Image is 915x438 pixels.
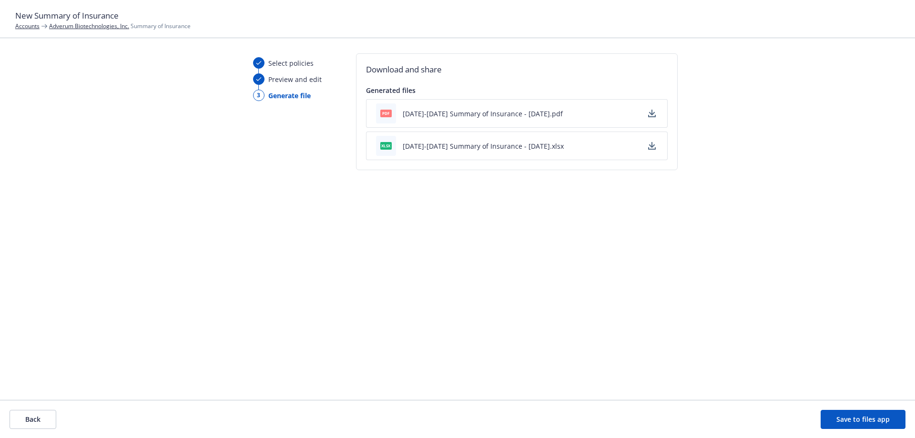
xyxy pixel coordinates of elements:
button: Back [10,410,56,429]
button: Save to files app [821,410,905,429]
div: 3 [253,90,264,101]
span: Summary of Insurance [49,22,191,30]
span: Generated files [366,86,416,95]
span: pdf [380,110,392,117]
span: xlsx [380,142,392,149]
a: Accounts [15,22,40,30]
button: [DATE]-[DATE] Summary of Insurance - [DATE].xlsx [403,141,564,151]
h2: Download and share [366,63,668,76]
h1: New Summary of Insurance [15,10,900,22]
button: [DATE]-[DATE] Summary of Insurance - [DATE].pdf [403,109,563,119]
span: Preview and edit [268,74,322,84]
a: Adverum Biotechnologies, Inc. [49,22,129,30]
span: Generate file [268,91,311,101]
span: Select policies [268,58,314,68]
